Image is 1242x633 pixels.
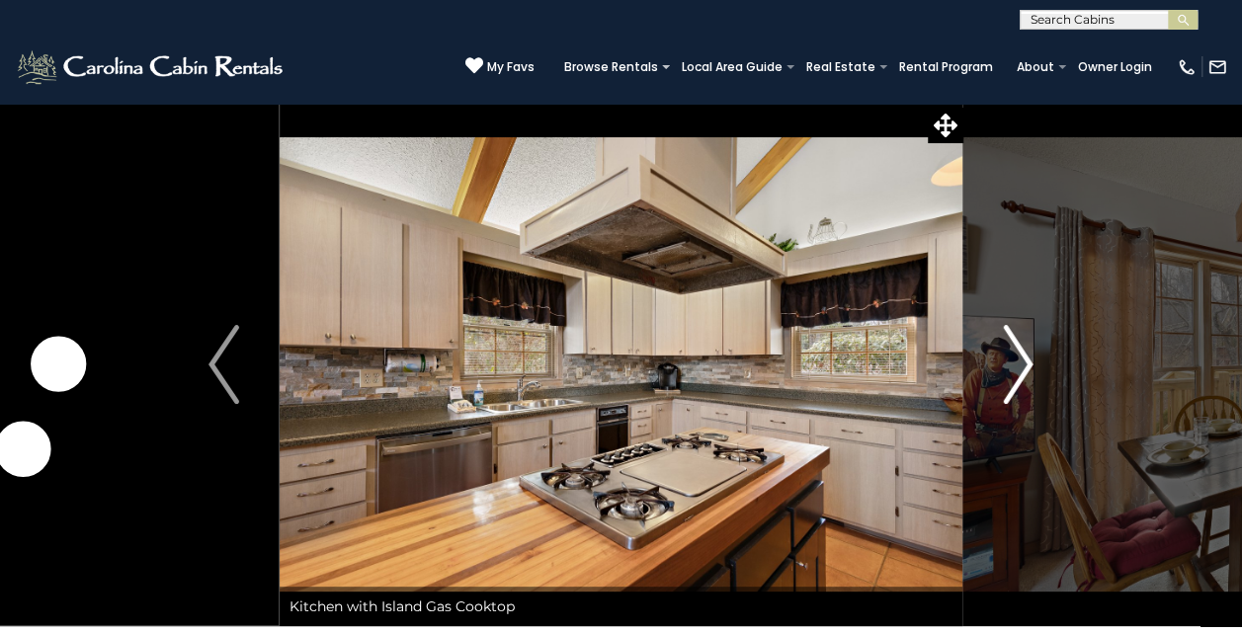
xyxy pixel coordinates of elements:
a: Browse Rentals [554,53,668,81]
a: Real Estate [796,53,885,81]
img: arrow [208,325,238,404]
div: Kitchen with Island Gas Cooktop [280,587,962,626]
img: phone-regular-white.png [1177,57,1197,77]
img: White-1-2.png [15,47,289,87]
img: arrow [1003,325,1033,404]
a: Rental Program [889,53,1003,81]
button: Next [962,103,1073,626]
button: Previous [168,103,279,626]
img: mail-regular-white.png [1207,57,1227,77]
a: My Favs [465,56,535,77]
span: My Favs [487,58,535,76]
a: About [1007,53,1064,81]
a: Local Area Guide [672,53,792,81]
a: Owner Login [1068,53,1162,81]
